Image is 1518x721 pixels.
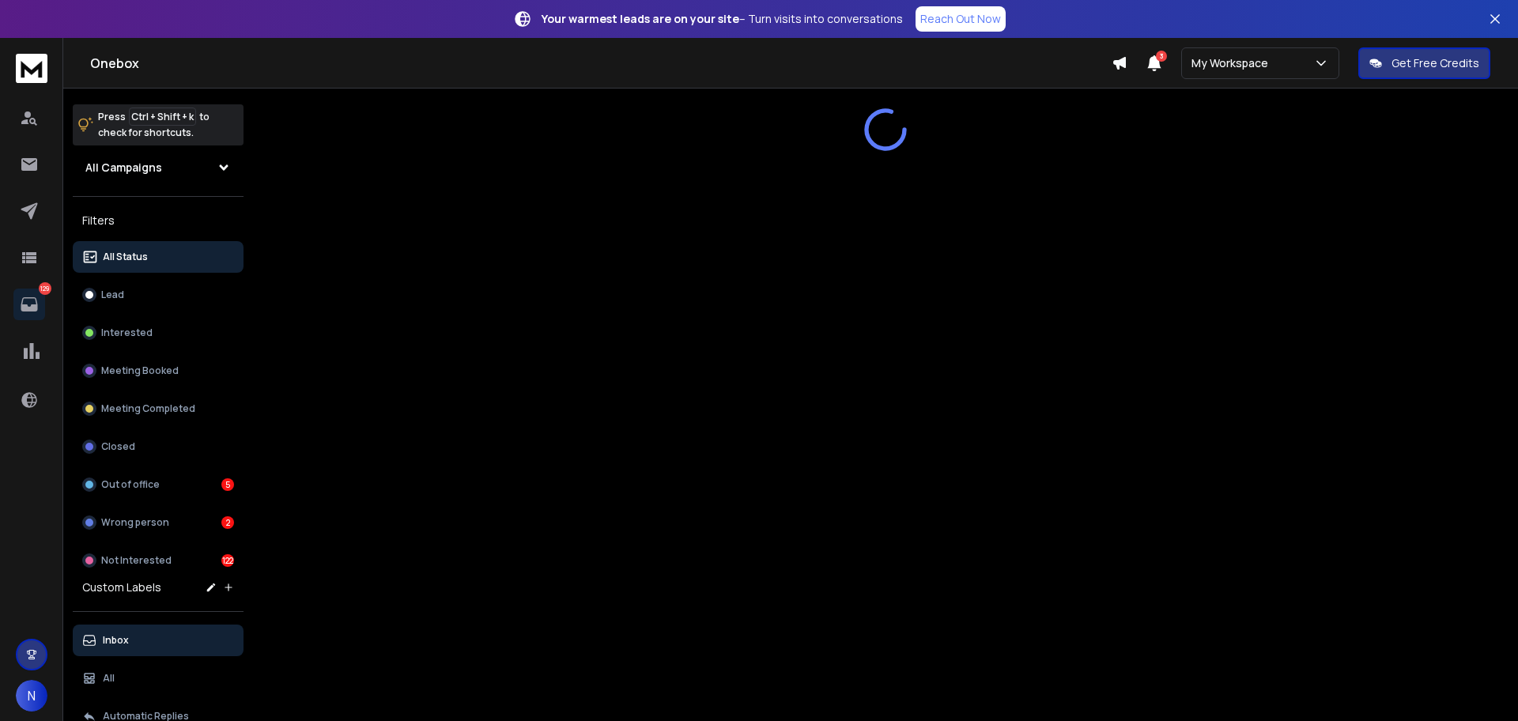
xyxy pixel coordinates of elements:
[920,11,1001,27] p: Reach Out Now
[73,545,244,576] button: Not Interested122
[101,327,153,339] p: Interested
[73,279,244,311] button: Lead
[101,554,172,567] p: Not Interested
[1391,55,1479,71] p: Get Free Credits
[73,507,244,538] button: Wrong person2
[221,516,234,529] div: 2
[82,579,161,595] h3: Custom Labels
[101,289,124,301] p: Lead
[73,355,244,387] button: Meeting Booked
[73,469,244,500] button: Out of office5
[73,317,244,349] button: Interested
[103,251,148,263] p: All Status
[90,54,1112,73] h1: Onebox
[73,210,244,232] h3: Filters
[1156,51,1167,62] span: 3
[39,282,51,295] p: 129
[16,54,47,83] img: logo
[16,680,47,712] button: N
[129,108,196,126] span: Ctrl + Shift + k
[85,160,162,176] h1: All Campaigns
[103,634,129,647] p: Inbox
[98,109,210,141] p: Press to check for shortcuts.
[73,152,244,183] button: All Campaigns
[73,625,244,656] button: Inbox
[103,672,115,685] p: All
[1191,55,1274,71] p: My Workspace
[101,516,169,529] p: Wrong person
[221,554,234,567] div: 122
[221,478,234,491] div: 5
[542,11,903,27] p: – Turn visits into conversations
[73,662,244,694] button: All
[13,289,45,320] a: 129
[101,364,179,377] p: Meeting Booked
[101,478,160,491] p: Out of office
[542,11,739,26] strong: Your warmest leads are on your site
[73,393,244,425] button: Meeting Completed
[73,241,244,273] button: All Status
[101,440,135,453] p: Closed
[916,6,1006,32] a: Reach Out Now
[101,402,195,415] p: Meeting Completed
[73,431,244,462] button: Closed
[1358,47,1490,79] button: Get Free Credits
